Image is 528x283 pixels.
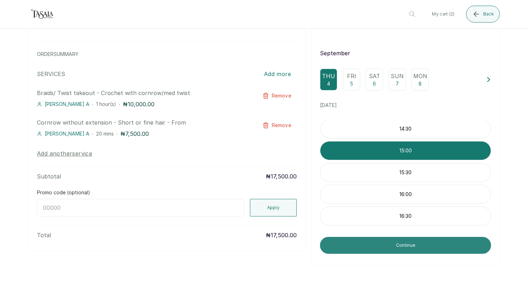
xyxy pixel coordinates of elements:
span: Remove [272,92,291,99]
span: Remove [272,122,291,129]
p: Thu [322,72,335,80]
p: Sun [391,72,404,80]
span: Back [483,11,494,17]
p: ₦17,500.00 [266,172,297,181]
p: ORDER SUMMARY [37,51,297,58]
p: Subtotal [37,172,61,181]
p: September [320,49,491,57]
p: 15:00 [320,147,491,154]
span: [PERSON_NAME] A [45,130,89,137]
button: Apply [250,199,297,216]
p: 6 [373,80,376,87]
p: 5 [350,80,353,87]
p: Cornrow without extension - Short or fine hair - From [37,118,245,127]
p: ₦7,500.00 [120,130,149,138]
div: · · [37,130,245,138]
p: Total [37,231,51,239]
p: 7 [396,80,399,87]
img: business logo [28,7,56,21]
button: Remove [257,118,297,132]
button: Remove [257,89,297,103]
p: [DATE] [320,102,491,109]
span: 20 mins [96,131,114,137]
p: 8 [419,80,422,87]
button: My cart (2) [426,6,460,23]
p: 15:30 [320,169,491,176]
p: ₦17,500.00 [266,231,297,239]
p: SERVICES [37,70,65,78]
p: 16:30 [320,213,491,220]
button: Add anotherservice [37,149,92,158]
div: · · [37,100,245,108]
button: Back [466,6,500,23]
p: 4 [327,80,330,87]
label: Promo code (optional) [37,189,90,196]
p: ₦10,000.00 [123,100,155,108]
p: 14:30 [320,125,491,132]
p: 16:00 [320,191,491,198]
button: Continue [320,237,491,254]
p: Braids/ Twist takeout - Crochet with cornrow/med twist [37,89,245,97]
p: Sat [369,72,380,80]
input: 00000 [37,199,244,216]
button: Add more [258,66,297,82]
span: 1 hour(s) [96,101,116,107]
p: Mon [413,72,427,80]
p: Fri [347,72,356,80]
span: [PERSON_NAME] A [45,101,89,108]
